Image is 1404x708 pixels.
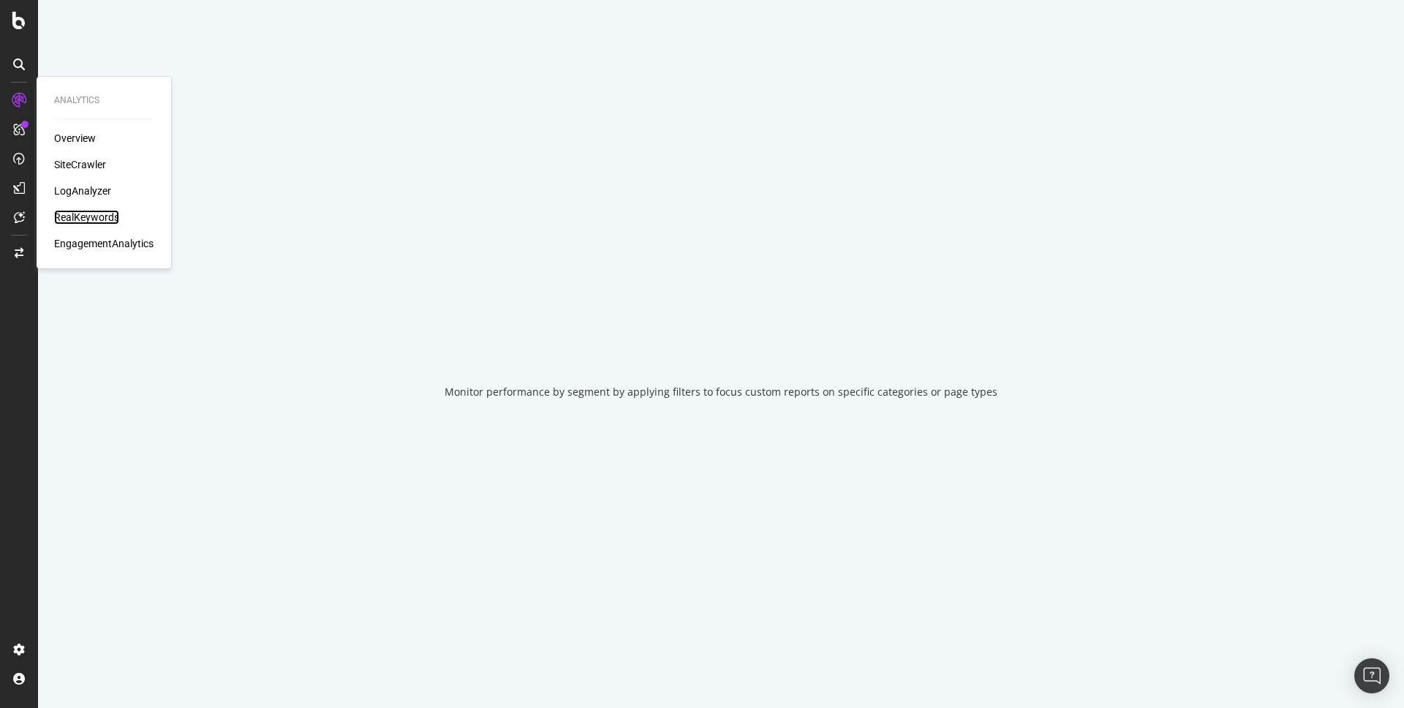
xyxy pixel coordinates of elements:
div: animation [668,309,774,361]
div: Monitor performance by segment by applying filters to focus custom reports on specific categories... [445,385,997,399]
a: RealKeywords [54,210,119,225]
a: EngagementAnalytics [54,236,154,251]
a: SiteCrawler [54,157,106,172]
a: Overview [54,131,96,146]
a: LogAnalyzer [54,184,111,198]
div: Analytics [54,94,154,107]
div: Open Intercom Messenger [1354,658,1389,693]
